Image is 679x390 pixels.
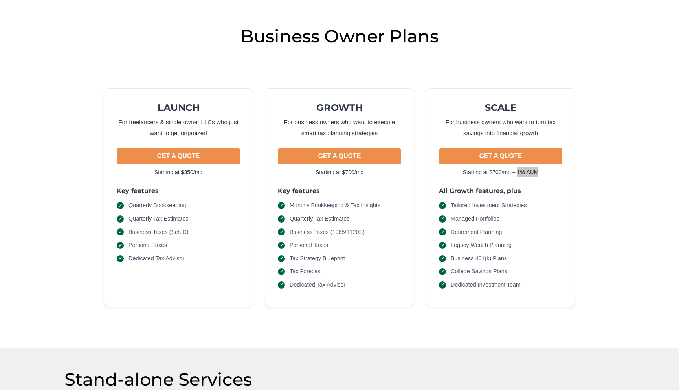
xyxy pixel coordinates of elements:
p: Starting at $700/mo + 1% AUM [439,167,562,177]
span: Tax Strategy Blueprint [290,254,345,263]
p: Starting at $700/mo [278,167,401,177]
span: Dedicated Investment Team [451,281,521,289]
p: Starting at $350/mo [117,167,240,177]
span: Legacy Wealth Planning [451,241,512,250]
span: Personal Taxes [128,241,167,250]
h3: All Growth features, plus [439,187,562,195]
span: Business 401(k) Plans [451,254,507,263]
h2: GROWTH [278,101,401,114]
span: Dedicated Tax Advisor [128,254,184,263]
span: Business Taxes (Sch C) [128,228,189,237]
span: College Savings Plans [451,267,507,276]
button: GET A QUOTE [439,148,562,164]
span: Tax Forecast [290,267,322,276]
button: GET A QUOTE [278,148,401,164]
h2: Business Owner Plans [64,25,615,48]
p: For business owners who want to execute smart tax planning strategies [278,117,401,138]
p: For business owners who want to turn tax savings into financial growth [439,117,562,138]
span: Monthly Bookkeeping & Tax Insights [290,201,380,210]
h2: SCALE [439,101,562,114]
span: Quarterly Tax Estimates [128,215,189,223]
h3: Key features [117,187,240,195]
span: Quarterly Bookkeeping [128,201,186,210]
span: Business Taxes (1065/1120S) [290,228,365,237]
h2: LAUNCH [117,101,240,114]
span: Tailored Investment Strategies [451,201,527,210]
button: GET A QUOTE [117,148,240,164]
p: For freelancers & single owner LLCs who just want to get organized [117,117,240,138]
span: Personal Taxes [290,241,328,250]
span: Retirement Planning [451,228,502,237]
span: Quarterly Tax Estimates [290,215,350,223]
h3: Key features [278,187,401,195]
span: Dedicated Tax Advisor [290,281,345,289]
span: Managed Portfolios [451,215,499,223]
